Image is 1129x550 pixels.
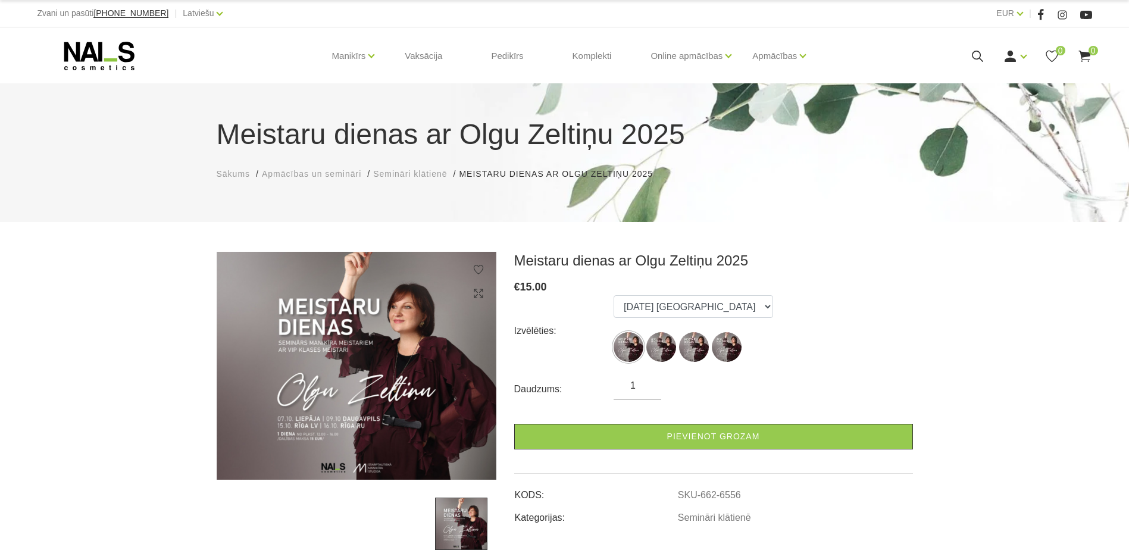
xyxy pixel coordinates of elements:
a: EUR [996,6,1014,20]
a: Semināri klātienē [373,168,447,180]
img: ... [646,332,676,362]
span: 15.00 [520,281,547,293]
span: Semināri klātienē [373,169,447,179]
img: ... [679,332,709,362]
div: Zvani un pasūti [37,6,168,21]
img: ... [435,498,487,550]
a: Pedikīrs [481,27,533,85]
a: Apmācības un semināri [262,168,361,180]
a: Apmācības [752,32,797,80]
span: 0 [1056,46,1065,55]
h1: Meistaru dienas ar Olgu Zeltiņu 2025 [217,113,913,156]
div: Izvēlēties: [514,321,614,340]
span: | [174,6,177,21]
a: SKU-662-6556 [678,490,741,501]
img: ... [614,332,643,362]
a: Latviešu [183,6,214,20]
span: € [514,281,520,293]
span: Apmācības un semināri [262,169,361,179]
a: Semināri klātienē [678,512,751,523]
span: Sākums [217,169,251,179]
a: Pievienot grozam [514,424,913,449]
a: 0 [1044,49,1059,64]
td: KODS: [514,480,677,502]
h3: Meistaru dienas ar Olgu Zeltiņu 2025 [514,252,913,270]
span: | [1029,6,1031,21]
a: Sākums [217,168,251,180]
td: Kategorijas: [514,502,677,525]
a: Komplekti [563,27,621,85]
img: ... [712,332,742,362]
a: Vaksācija [395,27,452,85]
div: Daudzums: [514,380,614,399]
span: 0 [1089,46,1098,55]
a: [PHONE_NUMBER] [93,9,168,18]
img: ... [217,252,496,480]
a: Online apmācības [650,32,723,80]
li: Meistaru dienas ar Olgu Zeltiņu 2025 [459,168,665,180]
a: Manikīrs [332,32,366,80]
span: [PHONE_NUMBER] [93,8,168,18]
a: 0 [1077,49,1092,64]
